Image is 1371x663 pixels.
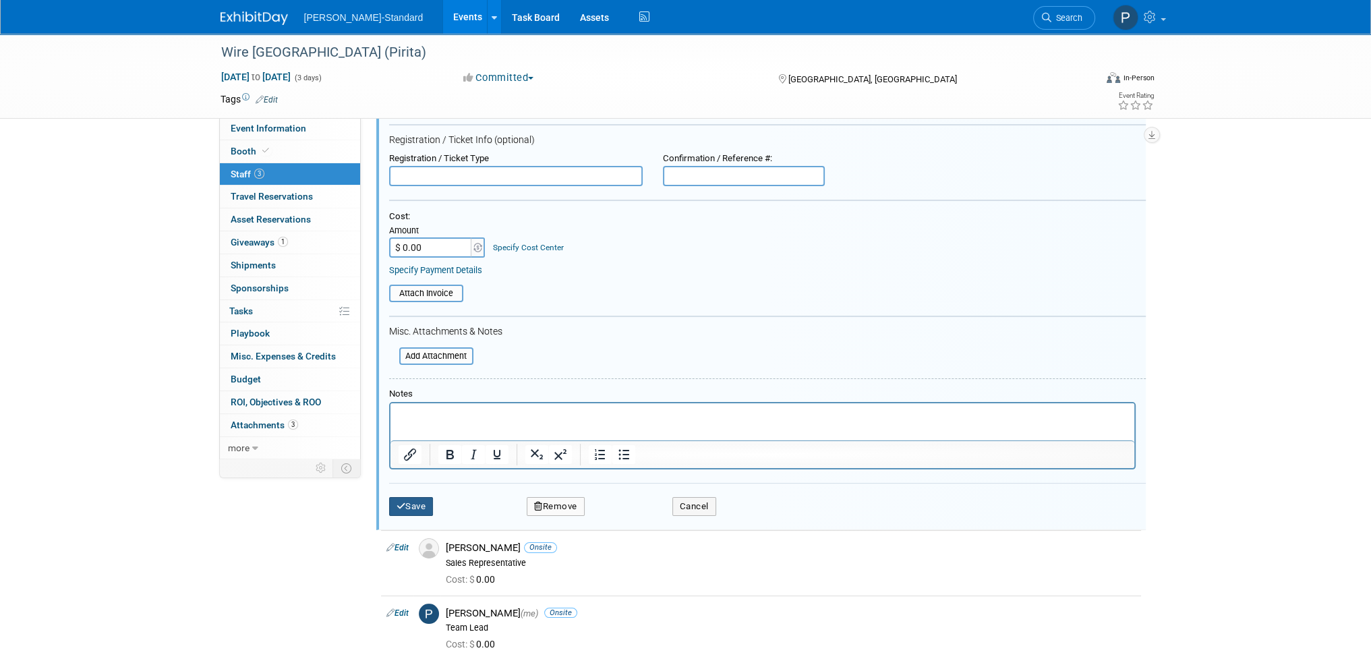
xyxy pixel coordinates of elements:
div: [PERSON_NAME] [446,542,1136,554]
span: Onsite [544,608,577,618]
span: Cost: $ [446,639,476,650]
span: 0.00 [446,639,500,650]
span: 3 [254,169,264,179]
a: Specify Payment Details [389,265,482,275]
a: Sponsorships [220,277,360,299]
span: [PERSON_NAME]-Standard [304,12,424,23]
span: [GEOGRAPHIC_DATA], [GEOGRAPHIC_DATA] [788,74,957,84]
button: Insert/edit link [399,445,421,464]
div: Sales Representative [446,558,1136,569]
td: Personalize Event Tab Strip [310,459,333,477]
td: Tags [221,92,278,106]
div: Amount [389,225,487,237]
span: Booth [231,146,272,156]
span: 1 [278,237,288,247]
a: Tasks [220,300,360,322]
a: Specify Cost Center [493,243,564,252]
button: Cancel [672,497,716,516]
span: Budget [231,374,261,384]
span: Staff [231,169,264,179]
a: Edit [386,543,409,552]
div: Confirmation / Reference #: [663,153,825,165]
td: Toggle Event Tabs [332,459,360,477]
div: Registration / Ticket Info (optional) [389,134,1146,146]
a: Attachments3 [220,414,360,436]
a: Booth [220,140,360,163]
button: Italic [462,445,485,464]
span: Travel Reservations [231,191,313,202]
span: Onsite [524,542,557,552]
span: Giveaways [231,237,288,248]
span: Cost: $ [446,574,476,585]
a: Staff3 [220,163,360,185]
button: Subscript [525,445,548,464]
a: Shipments [220,254,360,277]
div: Wire [GEOGRAPHIC_DATA] (Pirita) [216,40,1075,65]
span: Tasks [229,306,253,316]
span: 3 [288,420,298,430]
span: Shipments [231,260,276,270]
img: Associate-Profile-5.png [419,538,439,558]
iframe: Rich Text Area [390,403,1134,440]
a: Playbook [220,322,360,345]
span: to [250,71,262,82]
span: Misc. Expenses & Credits [231,351,336,362]
a: Edit [256,95,278,105]
span: Event Information [231,123,306,134]
div: In-Person [1122,73,1154,83]
a: Event Information [220,117,360,140]
span: (3 days) [293,74,322,82]
div: Team Lead [446,623,1136,633]
span: Search [1051,13,1082,23]
span: Asset Reservations [231,214,311,225]
span: 0.00 [446,574,500,585]
div: Notes [389,388,1136,400]
button: Remove [527,497,585,516]
div: Event Format [1016,70,1155,90]
button: Bullet list [612,445,635,464]
a: Edit [386,608,409,618]
button: Superscript [549,445,572,464]
div: Registration / Ticket Type [389,153,643,165]
button: Committed [459,71,539,85]
a: Travel Reservations [220,185,360,208]
img: ExhibitDay [221,11,288,25]
i: Booth reservation complete [262,147,269,154]
img: P.jpg [419,604,439,624]
div: Cost: [389,211,1146,223]
a: Asset Reservations [220,208,360,231]
span: Playbook [231,328,270,339]
div: Misc. Attachments & Notes [389,326,1146,338]
div: [PERSON_NAME] [446,607,1136,620]
img: Pirita Olli [1113,5,1138,30]
button: Bold [438,445,461,464]
span: [DATE] [DATE] [221,71,291,83]
span: ROI, Objectives & ROO [231,397,321,407]
img: Format-Inperson.png [1107,72,1120,83]
button: Numbered list [589,445,612,464]
a: Search [1033,6,1095,30]
span: more [228,442,250,453]
a: Budget [220,368,360,391]
div: Event Rating [1117,92,1153,99]
a: more [220,437,360,459]
span: Attachments [231,420,298,430]
button: Underline [486,445,508,464]
a: Giveaways1 [220,231,360,254]
a: Misc. Expenses & Credits [220,345,360,368]
span: Sponsorships [231,283,289,293]
a: ROI, Objectives & ROO [220,391,360,413]
span: (me) [521,608,538,618]
button: Save [389,497,434,516]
